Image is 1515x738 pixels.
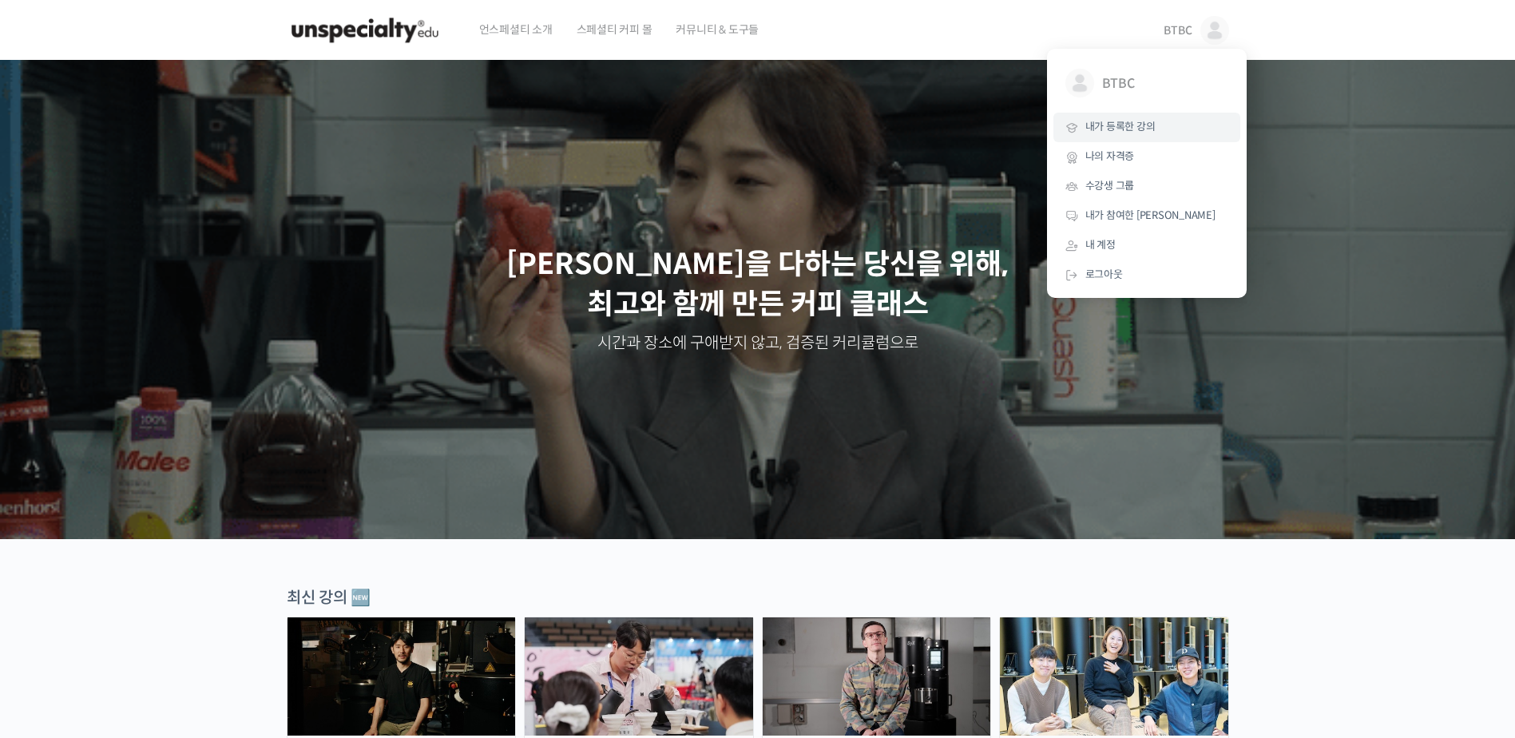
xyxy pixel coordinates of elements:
span: 홈 [50,530,60,543]
div: 최신 강의 🆕 [287,587,1229,609]
img: malic-roasting-class_course-thumbnail.jpg [288,617,516,736]
img: advanced-brewing_course-thumbnail.jpeg [525,617,753,736]
span: 로그아웃 [1085,268,1123,281]
span: 설정 [247,530,266,543]
a: 나의 자격증 [1053,142,1240,172]
span: BTBC [1164,23,1192,38]
img: stronghold-roasting_course-thumbnail.jpg [763,617,991,736]
span: BTBC [1102,69,1220,99]
span: 나의 자격증 [1085,149,1135,163]
span: 내가 참여한 [PERSON_NAME] [1085,208,1216,222]
p: 시간과 장소에 구애받지 않고, 검증된 커리큘럼으로 [16,332,1500,355]
span: 수강생 그룹 [1085,179,1135,192]
span: 내 계정 [1085,238,1116,252]
a: 내가 참여한 [PERSON_NAME] [1053,201,1240,231]
p: [PERSON_NAME]을 다하는 당신을 위해, 최고와 함께 만든 커피 클래스 [16,244,1500,325]
a: 내가 등록한 강의 [1053,113,1240,142]
a: 내 계정 [1053,231,1240,260]
a: 로그아웃 [1053,260,1240,290]
span: 내가 등록한 강의 [1085,120,1156,133]
a: BTBC [1053,57,1240,113]
a: 수강생 그룹 [1053,172,1240,201]
img: momos_course-thumbnail.jpg [1000,617,1228,736]
a: 홈 [5,506,105,546]
span: 대화 [146,531,165,544]
a: 설정 [206,506,307,546]
a: 대화 [105,506,206,546]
